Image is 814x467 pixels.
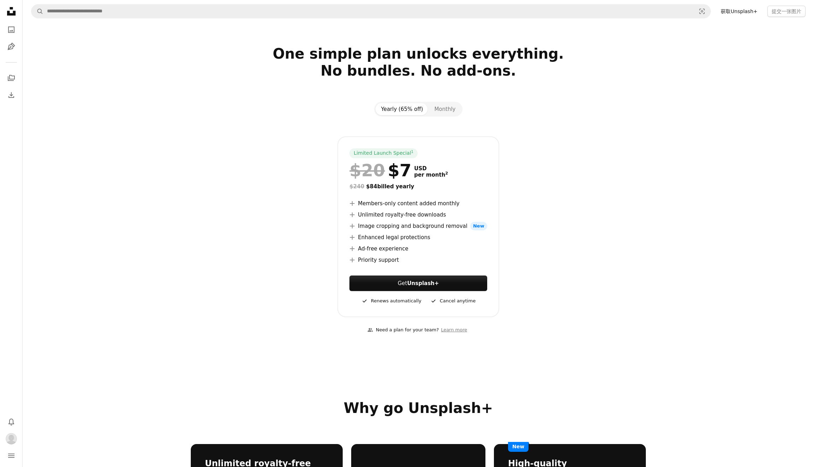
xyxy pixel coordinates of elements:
[191,400,646,416] h2: Why go Unsplash+
[414,165,448,172] span: USD
[349,276,487,291] a: GetUnsplash+
[4,415,18,429] button: 通知
[376,103,429,115] button: Yearly (65% off)
[407,280,439,286] strong: Unsplash+
[470,222,487,230] span: New
[31,5,43,18] button: Search Unsplash
[191,45,646,96] h2: One simple plan unlocks everything. No bundles. No add-ons.
[430,297,476,305] div: Cancel anytime
[4,432,18,446] button: 个人档案
[31,4,711,18] form: Find visuals sitewide
[361,297,421,305] div: Renews automatically
[349,183,364,190] span: $240
[349,222,487,230] li: Image cropping and background removal
[349,161,411,179] div: $7
[411,149,414,154] sup: 1
[349,211,487,219] li: Unlimited royalty-free downloads
[349,256,487,264] li: Priority support
[6,433,17,444] img: 用户 wulin liao 的头像
[349,233,487,242] li: Enhanced legal protections
[349,244,487,253] li: Ad-free experience
[508,442,529,452] span: New
[414,172,448,178] span: per month
[349,199,487,208] li: Members-only content added monthly
[349,182,487,191] div: $84 billed yearly
[410,150,415,157] a: 1
[4,71,18,85] a: 集合
[444,172,449,178] a: 2
[349,148,418,158] div: Limited Launch Special
[4,40,18,54] a: 插图
[4,449,18,463] button: 菜单
[349,161,385,179] span: $20
[4,23,18,37] a: 照片
[445,171,448,176] sup: 2
[694,5,710,18] button: Visual search
[4,88,18,102] a: 下载历史记录
[429,103,461,115] button: Monthly
[716,6,762,17] a: 获取Unsplash+
[439,324,469,336] a: Learn more
[367,326,439,334] div: Need a plan for your team?
[767,6,806,17] button: 提交一张图片
[4,4,18,20] a: 主页 — Unsplash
